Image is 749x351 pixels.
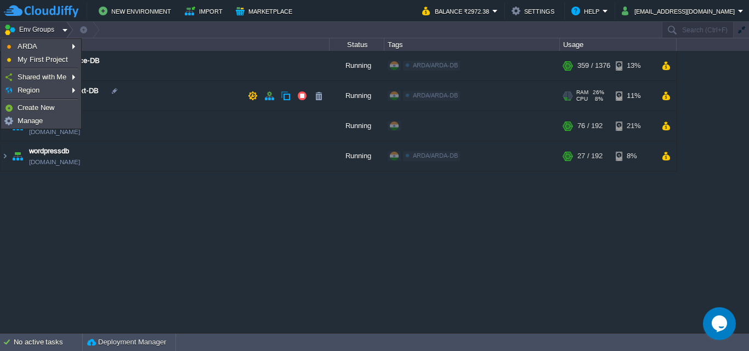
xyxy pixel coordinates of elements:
div: 76 / 192 [577,111,603,141]
span: ARDA/ARDA-DB [413,62,458,68]
img: CloudJiffy [4,4,78,18]
span: ARDA/ARDA-DB [413,92,458,99]
div: Running [330,51,384,80]
a: wordpressdb [29,146,69,157]
button: Marketplace [236,4,296,18]
button: Env Groups [4,22,58,37]
span: 26% [593,89,604,96]
div: 11% [616,81,651,111]
iframe: chat widget [703,307,738,340]
div: Tags [385,38,559,51]
div: Running [330,141,384,171]
button: [EMAIL_ADDRESS][DOMAIN_NAME] [622,4,738,18]
a: ARDA [3,41,80,53]
a: Create New [3,102,80,114]
span: CPU [576,96,588,102]
span: RAM [576,89,588,96]
span: [DOMAIN_NAME] [29,157,80,168]
img: AMDAwAAAACH5BAEAAAAALAAAAAABAAEAAAICRAEAOw== [1,141,9,171]
span: ARDA [18,42,37,50]
div: Usage [560,38,676,51]
a: Manage [3,115,80,127]
button: Balance ₹2972.38 [422,4,492,18]
div: Running [330,81,384,111]
span: Manage [18,117,43,125]
div: 359 / 1376 [577,51,610,80]
div: 8% [616,141,651,171]
span: [DOMAIN_NAME] [29,126,80,137]
div: No active tasks [14,333,82,351]
span: 8% [592,96,603,102]
div: Status [330,38,384,51]
div: Running [330,111,384,141]
button: Import [185,4,226,18]
img: AMDAwAAAACH5BAEAAAAALAAAAAABAAEAAAICRAEAOw== [10,141,25,171]
button: Help [571,4,603,18]
span: Create New [18,103,54,112]
div: Name [1,38,329,51]
a: My First Project [3,54,80,66]
div: 13% [616,51,651,80]
button: Settings [512,4,558,18]
div: 27 / 192 [577,141,603,171]
span: My First Project [18,55,68,64]
span: ARDA/ARDA-DB [413,152,458,159]
button: Deployment Manager [87,337,166,348]
a: Shared with Me [3,71,80,83]
div: 21% [616,111,651,141]
span: Region [18,86,39,94]
button: New Environment [99,4,174,18]
a: Region [3,84,80,96]
span: Shared with Me [18,73,66,81]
